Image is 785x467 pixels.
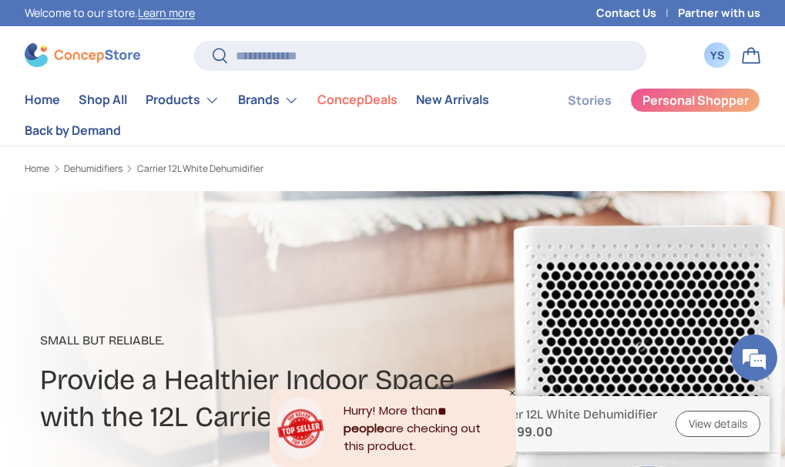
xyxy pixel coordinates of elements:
p: Welcome to our store. [25,5,195,22]
strong: ₱10,499.00 [484,422,657,441]
a: Shop All [79,85,127,115]
summary: Brands [229,85,308,116]
a: Dehumidifiers [64,164,122,173]
nav: Breadcrumbs [25,162,414,176]
a: Stories [568,86,612,116]
a: ConcepDeals [317,85,398,115]
a: Learn more [138,5,195,20]
a: Home [25,85,60,115]
a: Carrier 12L White Dehumidifier [137,164,263,173]
nav: Secondary [531,85,760,146]
a: View details [676,411,760,438]
div: Close [508,389,516,397]
a: New Arrivals [416,85,489,115]
a: Back by Demand [25,116,121,146]
p: Small But Reliable. [40,331,632,350]
a: Contact Us [596,5,678,22]
img: ConcepStore [25,43,140,67]
a: Products [146,85,220,116]
p: Carrier 12L White Dehumidifier [484,407,657,422]
nav: Primary [25,85,531,146]
span: Personal Shopper [642,94,749,106]
a: Brands [238,85,299,116]
a: YS [700,39,734,72]
summary: Products [136,85,229,116]
h2: Provide a Healthier Indoor Space with the 12L Carrier Dehumidifier. [40,362,632,435]
a: Personal Shopper [630,88,760,113]
a: Partner with us [678,5,760,22]
a: Home [25,164,49,173]
div: YS [709,47,726,63]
